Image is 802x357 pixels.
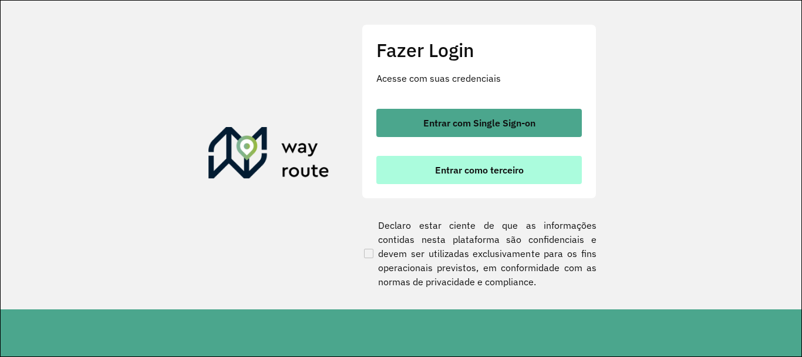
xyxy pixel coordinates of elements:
[362,218,597,289] label: Declaro estar ciente de que as informações contidas nesta plataforma são confidenciais e devem se...
[423,118,535,128] span: Entrar com Single Sign-on
[376,156,582,184] button: button
[208,127,329,183] img: Roteirizador AmbevTech
[376,39,582,61] h2: Fazer Login
[376,109,582,137] button: button
[376,71,582,85] p: Acesse com suas credenciais
[435,165,524,175] span: Entrar como terceiro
